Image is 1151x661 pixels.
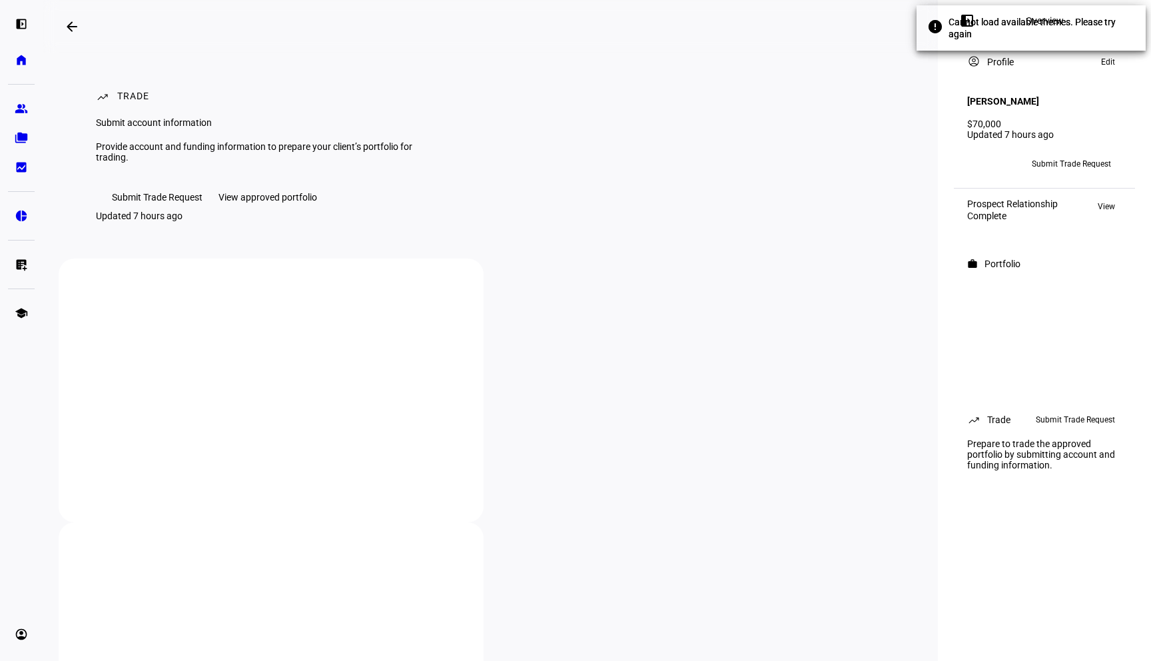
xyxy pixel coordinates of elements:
button: Submit Trade Request [1021,153,1122,175]
eth-mat-symbol: bid_landscape [15,161,28,174]
span: NG [992,159,1004,169]
div: Trade [117,91,149,104]
div: Submit account information [96,117,424,128]
button: Edit [1094,54,1122,70]
span: Submit Trade Request [112,184,202,211]
button: View [1091,199,1122,215]
div: Prospect Relationship [967,199,1058,209]
eth-mat-symbol: pie_chart [15,209,28,223]
div: Prepare to trade the approved portfolio by submitting account and funding information. [959,433,1130,476]
div: View approved portfolio [218,192,317,203]
div: Portfolio [984,259,1020,269]
eth-mat-symbol: group [15,102,28,115]
eth-mat-symbol: list_alt_add [15,258,28,271]
div: Updated 7 hours ago [967,129,1122,140]
mat-icon: trending_up [96,90,109,103]
mat-icon: account_circle [967,55,980,68]
button: Submit Trade Request [96,184,218,211]
button: Submit Trade Request [1029,412,1122,428]
mat-icon: arrow_backwards [64,19,80,35]
a: group [8,95,35,122]
eth-panel-overview-card-header: Profile [967,54,1122,70]
div: Provide account and funding information to prepare your client’s portfolio for trading. [96,141,424,163]
div: Complete [967,211,1058,221]
span: Submit Trade Request [1036,412,1115,428]
eth-panel-overview-card-header: Portfolio [967,256,1122,272]
a: bid_landscape [8,154,35,181]
span: Edit [1101,54,1115,70]
span: Submit Trade Request [1032,153,1111,175]
a: pie_chart [8,203,35,229]
div: Trade [987,414,1010,425]
eth-mat-symbol: school [15,307,28,320]
eth-mat-symbol: left_panel_open [15,17,28,31]
span: Cannot load available themes. Please try again [949,16,1127,40]
eth-panel-overview-card-header: Trade [967,412,1122,428]
eth-mat-symbol: home [15,53,28,67]
eth-mat-symbol: account_circle [15,628,28,641]
span: View [1098,199,1115,215]
mat-icon: error [927,19,943,35]
eth-mat-symbol: folder_copy [15,131,28,145]
a: folder_copy [8,125,35,151]
div: Profile [987,57,1014,67]
mat-icon: work [967,259,978,269]
a: home [8,47,35,73]
mat-icon: trending_up [967,413,980,426]
div: Updated 7 hours ago [96,211,183,221]
span: RH [972,159,984,169]
h4: [PERSON_NAME] [967,96,1039,107]
div: $70,000 [967,119,1122,129]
